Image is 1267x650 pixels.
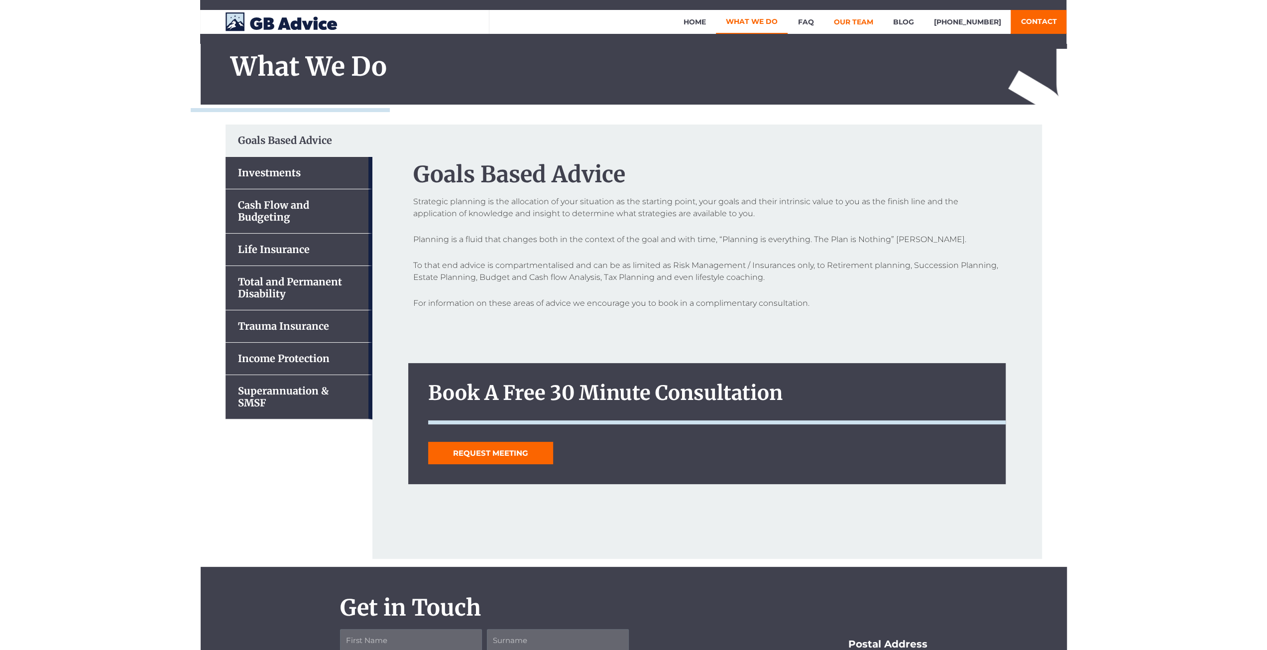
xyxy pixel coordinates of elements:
[674,10,716,34] a: Home
[1011,10,1066,34] a: Contact
[226,234,372,266] div: Life Insurance
[716,10,788,34] a: What We Do
[823,10,883,34] a: Our Team
[428,383,1006,403] h2: Book A Free 30 Minute Consultation
[340,597,629,619] h2: Get in Touch
[413,234,1001,246] p: Planning is a fluid that changes both in the context of the goal and with time, “Planning is ever...
[226,343,372,375] div: Income Protection
[226,266,372,310] div: Total and Permanent Disability
[923,10,1011,34] a: [PHONE_NUMBER]
[226,310,372,343] div: Trauma Insurance
[788,10,823,34] a: FAQ
[428,442,553,464] a: Request Meeting
[453,449,528,457] span: Request Meeting
[883,10,923,34] a: Blog
[226,375,372,419] div: Superannuation & SMSF
[413,297,1001,309] p: For information on these areas of advice we encourage you to book in a complimentary consultation.
[226,189,372,234] div: Cash Flow and Budgeting
[848,638,927,650] strong: Postal Address
[230,54,1057,80] h1: What We Do
[413,196,1001,220] p: Strategic planning is the allocation of your situation as the starting point, your goals and thei...
[226,125,372,157] div: Goals Based Advice
[413,260,1001,283] p: To that end advice is compartmentalised and can be as limited as Risk Management / Insurances onl...
[226,157,372,189] div: Investments
[1008,49,1086,173] img: asterisk-icon
[413,163,1001,186] h2: Goals Based Advice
